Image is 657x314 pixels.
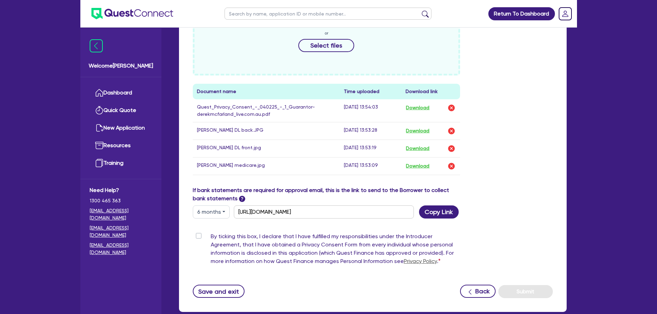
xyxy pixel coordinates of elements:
[193,285,245,298] button: Save and exit
[488,7,555,20] a: Return To Dashboard
[193,186,460,203] label: If bank statements are required for approval email, this is the link to send to the Borrower to c...
[406,162,430,171] button: Download
[89,62,153,70] span: Welcome [PERSON_NAME]
[90,84,152,102] a: Dashboard
[90,102,152,119] a: Quick Quote
[460,285,496,298] button: Back
[90,154,152,172] a: Training
[193,157,340,175] td: [PERSON_NAME] medicare.jpg
[498,285,553,298] button: Submit
[406,103,430,112] button: Download
[225,8,431,20] input: Search by name, application ID or mobile number...
[95,159,103,167] img: training
[298,39,354,52] button: Select files
[239,196,245,202] span: ?
[95,106,103,114] img: quick-quote
[447,162,456,170] img: delete-icon
[90,242,152,256] a: [EMAIL_ADDRESS][DOMAIN_NAME]
[91,8,173,19] img: quest-connect-logo-blue
[340,122,401,140] td: [DATE] 13:53:28
[193,140,340,157] td: [PERSON_NAME] DL front.jpg
[90,137,152,154] a: Resources
[340,140,401,157] td: [DATE] 13:53:19
[90,39,103,52] img: icon-menu-close
[406,126,430,135] button: Download
[193,122,340,140] td: [PERSON_NAME] DL back.JPG
[90,186,152,194] span: Need Help?
[404,258,437,264] a: Privacy Policy
[401,84,460,99] th: Download link
[447,104,456,112] img: delete-icon
[90,119,152,137] a: New Application
[340,99,401,122] td: [DATE] 13:54:03
[211,232,460,268] label: By ticking this box, I declare that I have fulfilled my responsibilities under the Introducer Agr...
[193,84,340,99] th: Document name
[90,224,152,239] a: [EMAIL_ADDRESS][DOMAIN_NAME]
[406,144,430,153] button: Download
[340,157,401,175] td: [DATE] 13:53:09
[95,141,103,150] img: resources
[419,205,459,219] button: Copy Link
[90,207,152,222] a: [EMAIL_ADDRESS][DOMAIN_NAME]
[556,5,574,23] a: Dropdown toggle
[193,205,230,219] button: Dropdown toggle
[447,127,456,135] img: delete-icon
[340,84,401,99] th: Time uploaded
[447,144,456,153] img: delete-icon
[95,124,103,132] img: new-application
[90,197,152,204] span: 1300 465 363
[325,30,328,36] span: or
[193,99,340,122] td: Quest_Privacy_Consent_-_040225_-_1_Guarantor-derekmcfarland_live.com.au.pdf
